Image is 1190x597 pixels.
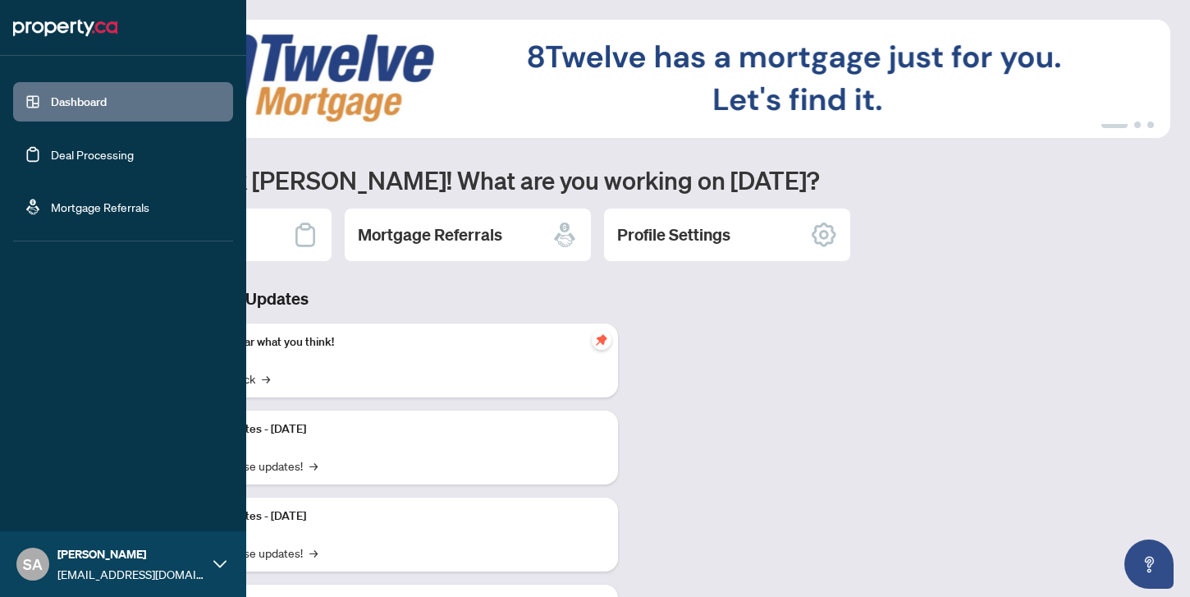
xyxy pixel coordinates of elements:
a: Deal Processing [51,147,134,162]
h1: Welcome back [PERSON_NAME]! What are you working on [DATE]? [85,164,1170,195]
img: Slide 0 [85,20,1170,138]
p: We want to hear what you think! [172,333,605,351]
h2: Profile Settings [617,223,730,246]
button: 3 [1147,122,1154,128]
a: Dashboard [51,94,107,109]
p: Platform Updates - [DATE] [172,507,605,526]
span: → [309,544,318,562]
button: 2 [1134,122,1141,128]
button: 1 [1101,122,1128,128]
h3: Brokerage & Industry Updates [85,287,618,310]
img: logo [13,15,117,41]
a: Mortgage Referrals [51,200,149,214]
span: [EMAIL_ADDRESS][DOMAIN_NAME] [57,565,205,583]
span: SA [23,553,43,576]
span: → [309,457,318,475]
span: [PERSON_NAME] [57,545,205,563]
span: → [262,370,270,388]
p: Platform Updates - [DATE] [172,420,605,439]
h2: Mortgage Referrals [358,223,502,246]
span: pushpin [592,330,611,350]
button: Open asap [1124,540,1174,589]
